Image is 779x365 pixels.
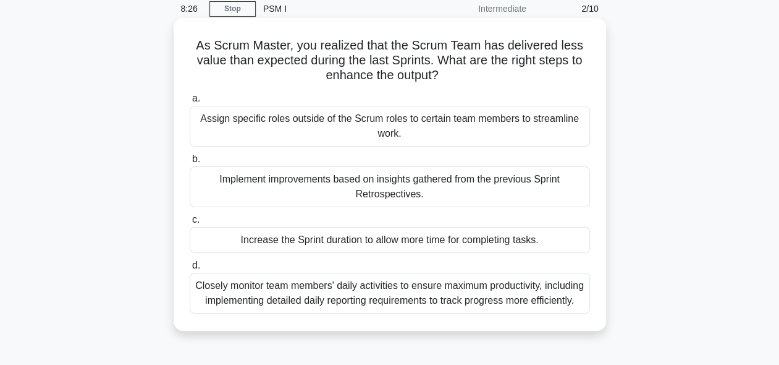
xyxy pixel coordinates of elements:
[188,38,591,84] h5: As Scrum Master, you realized that the Scrum Team has delivered less value than expected during t...
[190,273,590,314] div: Closely monitor team members' daily activities to ensure maximum productivity, including implemen...
[192,260,200,270] span: d.
[192,214,200,225] span: c.
[190,166,590,207] div: Implement improvements based on insights gathered from the previous Sprint Retrospectives.
[192,153,200,164] span: b.
[192,93,200,103] span: a.
[190,106,590,147] div: Assign specific roles outside of the Scrum roles to certain team members to streamline work.
[190,227,590,253] div: Increase the Sprint duration to allow more time for completing tasks.
[209,1,256,17] a: Stop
